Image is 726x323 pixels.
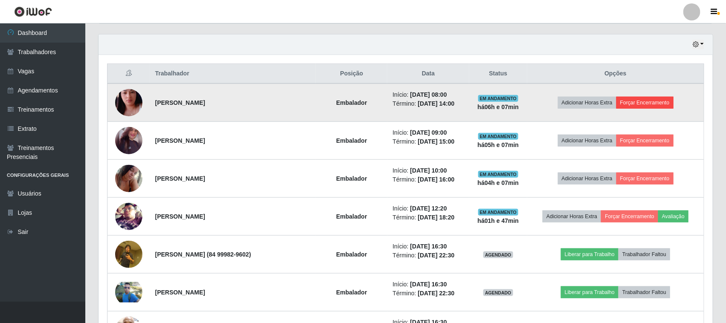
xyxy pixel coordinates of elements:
[336,137,367,144] strong: Embalador
[115,189,142,244] img: 1606759940192.jpeg
[410,129,447,136] time: [DATE] 09:00
[150,64,316,84] th: Trabalhador
[478,133,519,140] span: EM ANDAMENTO
[478,171,519,178] span: EM ANDAMENTO
[418,100,455,107] time: [DATE] 14:00
[155,99,205,106] strong: [PERSON_NAME]
[410,281,447,288] time: [DATE] 16:30
[392,166,464,175] li: Início:
[336,99,367,106] strong: Embalador
[478,141,519,148] strong: há 05 h e 07 min
[527,64,704,84] th: Opções
[336,213,367,220] strong: Embalador
[616,97,674,109] button: Forçar Encerramento
[155,175,205,182] strong: [PERSON_NAME]
[316,64,387,84] th: Posição
[418,290,455,297] time: [DATE] 22:30
[392,99,464,108] li: Término:
[616,135,674,147] button: Forçar Encerramento
[418,138,455,145] time: [DATE] 15:00
[392,137,464,146] li: Término:
[418,214,455,221] time: [DATE] 18:20
[410,91,447,98] time: [DATE] 08:00
[478,209,519,216] span: EM ANDAMENTO
[616,173,674,185] button: Forçar Encerramento
[543,211,601,222] button: Adicionar Horas Extra
[392,280,464,289] li: Início:
[392,251,464,260] li: Término:
[561,248,619,260] button: Liberar para Trabalho
[392,90,464,99] li: Início:
[155,289,205,296] strong: [PERSON_NAME]
[561,286,619,298] button: Liberar para Trabalho
[155,137,205,144] strong: [PERSON_NAME]
[392,204,464,213] li: Início:
[469,64,527,84] th: Status
[558,135,616,147] button: Adicionar Horas Extra
[410,205,447,212] time: [DATE] 12:20
[392,175,464,184] li: Término:
[392,213,464,222] li: Término:
[410,243,447,250] time: [DATE] 16:30
[619,286,670,298] button: Trabalhador Faltou
[115,282,142,303] img: 1742358454044.jpeg
[155,213,205,220] strong: [PERSON_NAME]
[115,160,142,196] img: 1748017465094.jpeg
[392,242,464,251] li: Início:
[619,248,670,260] button: Trabalhador Faltou
[558,97,616,109] button: Adicionar Horas Extra
[658,211,688,222] button: Avaliação
[14,6,52,17] img: CoreUI Logo
[115,236,142,272] img: 1754156218289.jpeg
[483,251,513,258] span: AGENDADO
[478,95,519,102] span: EM ANDAMENTO
[483,289,513,296] span: AGENDADO
[410,167,447,174] time: [DATE] 10:00
[155,251,251,258] strong: [PERSON_NAME] (84 99982-9602)
[336,251,367,258] strong: Embalador
[601,211,658,222] button: Forçar Encerramento
[115,124,142,158] img: 1738977302932.jpeg
[392,128,464,137] li: Início:
[336,175,367,182] strong: Embalador
[558,173,616,185] button: Adicionar Horas Extra
[392,289,464,298] li: Término:
[478,179,519,186] strong: há 04 h e 07 min
[418,252,455,259] time: [DATE] 22:30
[115,78,142,127] img: 1754840116013.jpeg
[387,64,469,84] th: Data
[336,289,367,296] strong: Embalador
[478,217,519,224] strong: há 01 h e 47 min
[418,176,455,183] time: [DATE] 16:00
[478,104,519,110] strong: há 06 h e 07 min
